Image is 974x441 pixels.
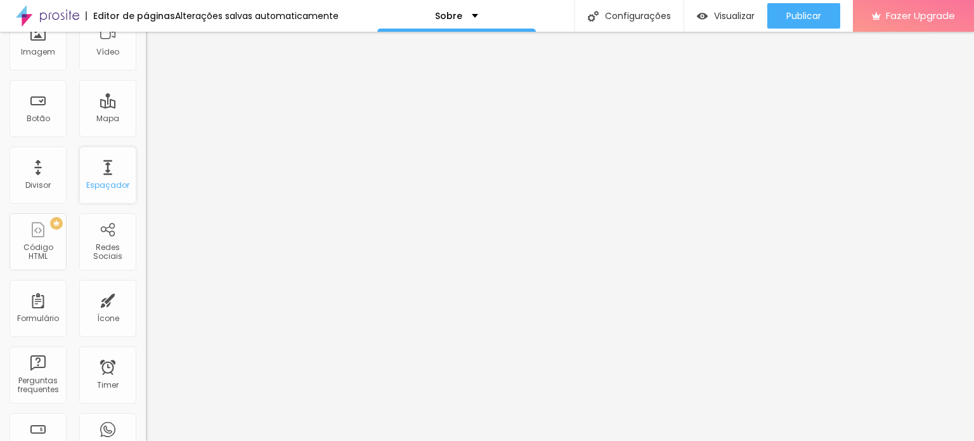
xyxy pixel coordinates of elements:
div: Timer [97,381,119,390]
div: Código HTML [13,243,63,261]
button: Publicar [767,3,840,29]
div: Editor de páginas [86,11,175,20]
div: Divisor [25,181,51,190]
div: Imagem [21,48,55,56]
div: Perguntas frequentes [13,376,63,395]
div: Mapa [96,114,119,123]
div: Redes Sociais [82,243,133,261]
div: Botão [27,114,50,123]
div: Alterações salvas automaticamente [175,11,339,20]
iframe: Editor [146,32,974,441]
img: Icone [588,11,599,22]
span: Fazer Upgrade [886,10,955,21]
button: Visualizar [684,3,767,29]
img: view-1.svg [697,11,708,22]
p: Sobre [435,11,462,20]
div: Vídeo [96,48,119,56]
div: Espaçador [86,181,129,190]
span: Visualizar [714,11,755,21]
span: Publicar [786,11,821,21]
div: Formulário [17,314,59,323]
div: Ícone [97,314,119,323]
